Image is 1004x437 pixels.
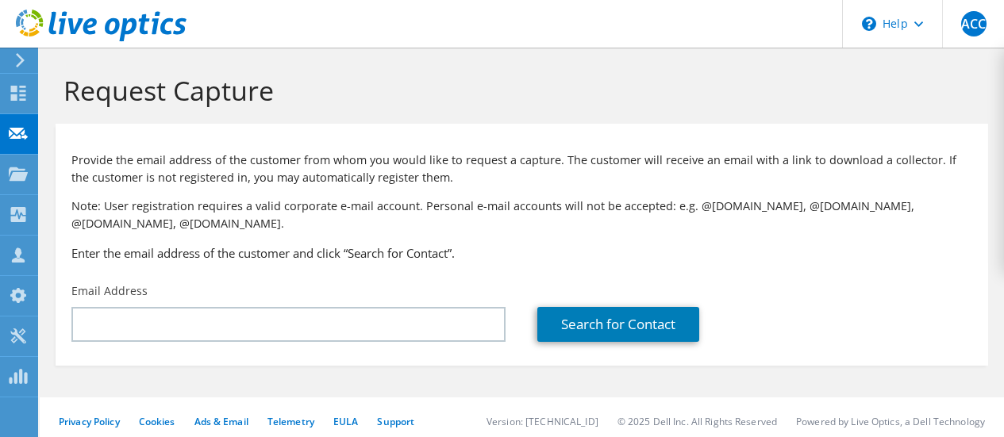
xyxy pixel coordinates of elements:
label: Email Address [71,283,148,299]
a: Cookies [139,415,175,428]
a: Support [377,415,414,428]
a: Telemetry [267,415,314,428]
span: ACC [961,11,987,36]
p: Provide the email address of the customer from whom you would like to request a capture. The cust... [71,151,972,186]
a: Search for Contact [537,307,699,342]
a: EULA [333,415,358,428]
a: Privacy Policy [59,415,120,428]
li: © 2025 Dell Inc. All Rights Reserved [617,415,777,428]
svg: \n [862,17,876,31]
li: Version: [TECHNICAL_ID] [487,415,598,428]
a: Ads & Email [194,415,248,428]
h1: Request Capture [63,74,972,107]
h3: Enter the email address of the customer and click “Search for Contact”. [71,244,972,262]
li: Powered by Live Optics, a Dell Technology [796,415,985,428]
p: Note: User registration requires a valid corporate e-mail account. Personal e-mail accounts will ... [71,197,972,232]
